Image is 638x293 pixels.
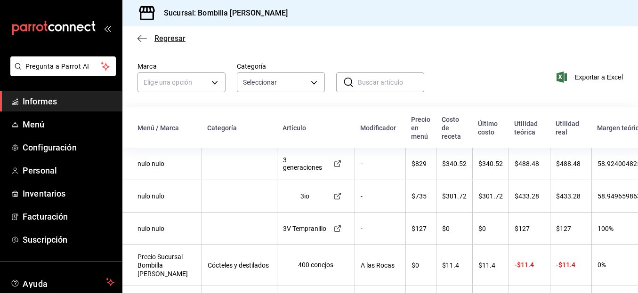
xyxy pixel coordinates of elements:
font: Facturación [23,212,68,222]
font: Artículo [283,124,306,132]
font: $340.52 [478,160,503,168]
font: nulo nulo [137,225,164,232]
button: abrir_cajón_menú [104,24,111,32]
font: nulo nulo [137,193,164,200]
font: 3V Tempranillo [283,225,326,232]
font: Inventarios [23,189,65,198]
font: Utilidad teórica [514,120,538,136]
font: Modificador [360,124,396,132]
font: -$11.4 [556,261,575,269]
font: -$11.4 [515,261,534,269]
font: 400 conejos [298,261,333,269]
font: Categoría [237,63,266,70]
font: Precio en menú [411,116,430,140]
font: $735 [412,193,427,200]
font: $0 [412,261,419,269]
font: 100% [598,225,614,232]
font: 3 generaciones [283,156,322,171]
font: Marca [137,63,157,70]
font: Regresar [154,34,186,43]
font: Pregunta a Parrot AI [25,63,89,70]
input: Buscar artículo [358,73,424,92]
font: $127 [556,225,571,232]
font: $301.72 [478,193,503,200]
font: Informes [23,96,57,106]
font: Elige una opción [144,79,192,86]
font: $127 [412,225,427,232]
font: $488.48 [556,160,581,167]
a: Pregunta a Parrot AI [7,68,116,78]
button: Exportar a Excel [558,71,623,83]
font: Suscripción [23,235,67,245]
font: Costo de receta [442,116,461,140]
font: Sucursal: Bombilla [PERSON_NAME] [164,8,288,17]
font: Precio Sucursal Bombilla [PERSON_NAME] [137,253,188,277]
font: $433.28 [556,192,581,200]
font: Utilidad real [556,120,579,136]
font: 3io [300,192,309,200]
button: Pregunta a Parrot AI [10,56,116,76]
font: $488.48 [515,160,539,167]
font: $829 [412,160,427,168]
font: $11.4 [442,261,459,269]
font: - [361,160,363,168]
font: Menú [23,119,45,129]
font: Cócteles y destilados [208,261,269,269]
font: $340.52 [442,160,467,168]
font: 0% [598,261,606,269]
font: $0 [478,225,486,232]
font: $433.28 [515,192,539,200]
font: Seleccionar [243,79,277,86]
font: - [361,193,363,200]
button: Regresar [137,34,186,43]
font: nulo nulo [137,160,164,168]
font: - [361,225,363,232]
font: $127 [515,225,530,232]
font: Último costo [478,120,498,136]
font: Personal [23,166,57,175]
font: A las Rocas [361,261,395,269]
font: Exportar a Excel [574,73,623,81]
font: $11.4 [478,261,495,269]
font: $301.72 [442,193,467,200]
font: $0 [442,225,450,232]
font: Configuración [23,143,77,152]
font: Menú / Marca [137,124,179,132]
font: Ayuda [23,279,48,289]
font: Categoría [207,124,237,132]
